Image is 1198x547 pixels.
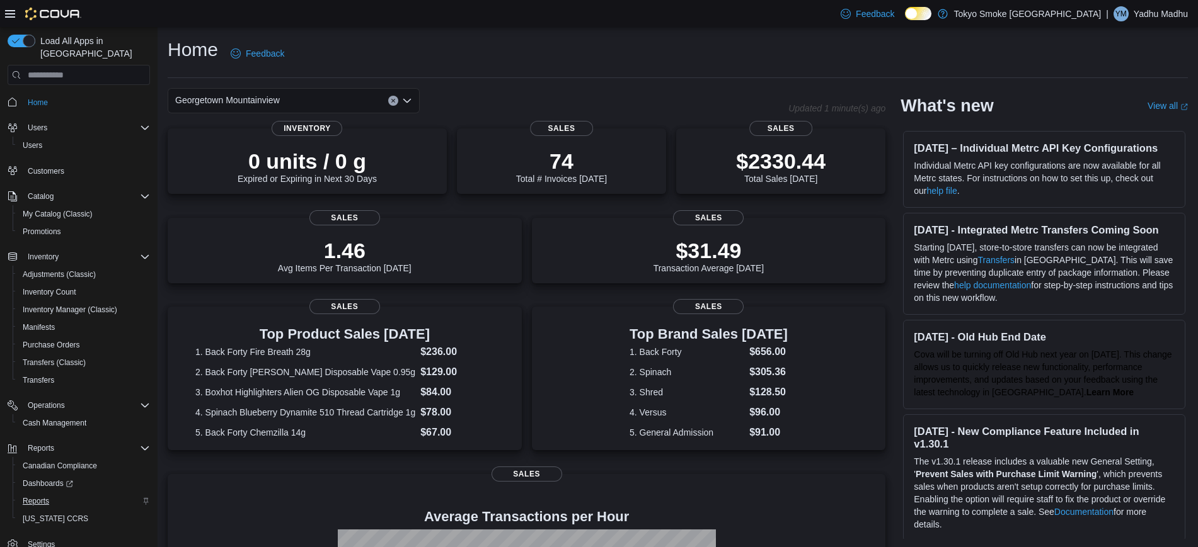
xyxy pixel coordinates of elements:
span: Promotions [23,227,61,237]
span: My Catalog (Classic) [18,206,150,222]
p: Individual Metrc API key configurations are now available for all Metrc states. For instructions ... [914,159,1175,197]
img: Cova [25,8,81,20]
a: Reports [18,493,54,509]
button: Inventory [3,248,155,266]
a: Inventory Manager (Classic) [18,302,122,317]
span: Inventory [272,121,342,136]
span: Customers [23,163,150,179]
button: Reports [23,441,59,456]
dt: 1. Back Forty Fire Breath 28g [195,346,415,358]
p: $2330.44 [736,149,826,174]
span: Customers [28,166,64,176]
button: Clear input [388,96,398,106]
span: Canadian Compliance [23,461,97,471]
span: Dashboards [18,476,150,491]
button: Open list of options [402,96,412,106]
dd: $236.00 [420,344,493,359]
button: Users [23,120,52,135]
input: Dark Mode [905,7,931,20]
span: Transfers [23,375,54,385]
a: Purchase Orders [18,337,85,352]
dt: 3. Boxhot Highlighters Alien OG Disposable Vape 1g [195,386,415,398]
div: Total Sales [DATE] [736,149,826,184]
span: Canadian Compliance [18,458,150,473]
button: Customers [3,162,155,180]
span: Inventory Manager (Classic) [23,305,117,315]
span: Reports [23,441,150,456]
a: Transfers (Classic) [18,355,91,370]
button: Transfers (Classic) [13,354,155,371]
span: Inventory Count [18,285,150,300]
button: Cash Management [13,414,155,432]
button: Reports [3,439,155,457]
span: Sales [673,210,744,225]
button: Promotions [13,223,155,240]
span: Manifests [23,322,55,332]
button: Purchase Orders [13,336,155,354]
h3: Top Brand Sales [DATE] [630,327,788,342]
h3: [DATE] - Old Hub End Date [914,330,1175,343]
a: Feedback [836,1,899,26]
span: Purchase Orders [18,337,150,352]
p: Tokyo Smoke [GEOGRAPHIC_DATA] [954,6,1102,21]
span: Reports [18,493,150,509]
button: Operations [3,397,155,414]
span: Catalog [23,189,150,204]
span: Home [28,98,48,108]
h3: [DATE] - Integrated Metrc Transfers Coming Soon [914,223,1175,236]
span: Adjustments (Classic) [18,267,150,282]
span: Inventory [28,252,59,262]
a: help documentation [954,280,1031,290]
dd: $656.00 [749,344,788,359]
a: Transfers [18,373,59,388]
span: Sales [673,299,744,314]
button: Users [3,119,155,137]
span: Operations [28,400,65,410]
dd: $305.36 [749,364,788,380]
button: Users [13,137,155,154]
strong: Prevent Sales with Purchase Limit Warning [916,469,1097,479]
span: My Catalog (Classic) [23,209,93,219]
a: Promotions [18,224,66,239]
span: Washington CCRS [18,511,150,526]
a: Dashboards [18,476,78,491]
button: Operations [23,398,70,413]
dt: 3. Shred [630,386,744,398]
button: Manifests [13,319,155,336]
span: Transfers [18,373,150,388]
p: 74 [516,149,607,174]
button: Adjustments (Classic) [13,266,155,283]
button: Catalog [3,188,155,205]
h3: [DATE] – Individual Metrc API Key Configurations [914,142,1175,154]
span: Users [23,120,150,135]
a: View allExternal link [1148,101,1188,111]
span: Cash Management [23,418,86,428]
span: Home [23,94,150,110]
button: Reports [13,492,155,510]
div: Total # Invoices [DATE] [516,149,607,184]
button: Inventory [23,249,64,264]
a: Home [23,95,53,110]
button: Inventory Count [13,283,155,301]
p: Updated 1 minute(s) ago [788,103,885,113]
strong: Learn More [1086,387,1134,397]
button: Inventory Manager (Classic) [13,301,155,319]
h4: Average Transactions per Hour [178,509,875,524]
button: Transfers [13,371,155,389]
span: Reports [28,443,54,453]
p: $31.49 [654,238,764,263]
dd: $84.00 [420,385,493,400]
a: help file [927,186,957,196]
span: Inventory Manager (Classic) [18,302,150,317]
span: Transfers (Classic) [18,355,150,370]
h3: [DATE] - New Compliance Feature Included in v1.30.1 [914,425,1175,450]
a: Adjustments (Classic) [18,267,101,282]
div: Yadhu Madhu [1114,6,1129,21]
dt: 1. Back Forty [630,346,744,358]
p: Starting [DATE], store-to-store transfers can now be integrated with Metrc using in [GEOGRAPHIC_D... [914,241,1175,304]
span: Transfers (Classic) [23,358,86,368]
span: Load All Apps in [GEOGRAPHIC_DATA] [35,35,150,60]
a: Users [18,138,47,153]
dt: 5. General Admission [630,426,744,439]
